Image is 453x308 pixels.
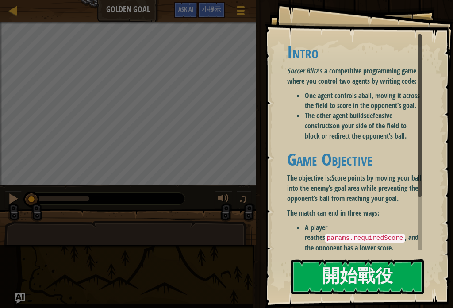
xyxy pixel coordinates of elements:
[178,5,193,13] span: Ask AI
[4,191,22,209] button: ⌘ + P: Pause
[305,91,422,111] li: One agent controls a , moving it across the field to score in the opponent’s goal.
[237,191,252,209] button: ♫
[287,43,422,62] h1: Intro
[287,208,422,218] p: The match can end in three ways:
[287,150,422,169] h1: Game Objective
[215,191,232,209] button: 調整音量
[202,5,221,13] span: 小提示
[238,192,247,205] span: ♫
[287,66,422,86] p: is a competitive programming game where you control two agents by writing code:
[305,111,392,131] strong: defensive constructs
[305,223,422,253] li: A player reaches , and the opponent has a lower score.
[361,91,372,100] strong: ball
[305,111,422,141] li: The other agent builds on your side of the field to block or redirect the opponent’s ball.
[287,173,422,203] strong: Score points by moving your ball into the enemy’s goal area while preventing the opponent’s ball ...
[230,2,252,23] button: 顯示遊戲選單
[287,173,422,204] p: The objective is:
[15,293,25,304] button: Ask AI
[291,259,424,294] button: 開始戰役
[287,66,318,76] em: Soccer Blitz
[174,2,198,18] button: Ask AI
[325,234,405,243] code: params.requiredScore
